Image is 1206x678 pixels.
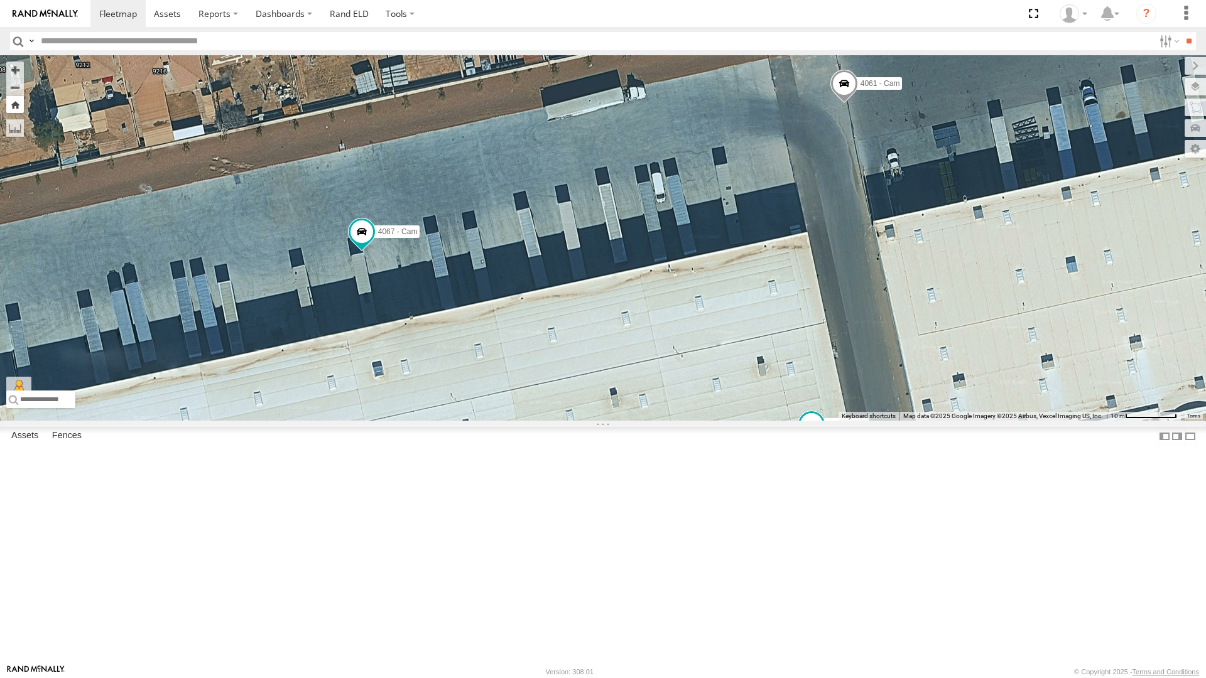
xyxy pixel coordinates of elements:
[861,79,900,88] span: 4061 - Cam
[6,377,31,402] button: Drag Pegman onto the map to open Street View
[13,9,78,18] img: rand-logo.svg
[1111,412,1125,419] span: 10 m
[6,62,24,78] button: Zoom in
[546,668,594,675] div: Version: 308.01
[1136,4,1156,24] i: ?
[1187,414,1200,419] a: Terms (opens in new tab)
[6,119,24,137] label: Measure
[1154,32,1182,50] label: Search Filter Options
[378,227,418,236] span: 4067 - Cam
[1133,668,1199,675] a: Terms and Conditions
[46,428,88,445] label: Fences
[26,32,36,50] label: Search Query
[842,412,896,421] button: Keyboard shortcuts
[5,428,45,445] label: Assets
[1055,4,1092,23] div: Armando Sotelo
[903,412,1103,419] span: Map data ©2025 Google Imagery ©2025 Airbus, Vexcel Imaging US, Inc.
[7,665,65,678] a: Visit our Website
[828,420,867,429] span: 4069 - Cam
[1171,427,1183,445] label: Dock Summary Table to the Right
[1158,427,1171,445] label: Dock Summary Table to the Left
[1184,427,1197,445] label: Hide Summary Table
[1185,140,1206,158] label: Map Settings
[1074,668,1199,675] div: © Copyright 2025 -
[1107,412,1181,421] button: Map Scale: 10 m per 79 pixels
[6,96,24,113] button: Zoom Home
[6,78,24,96] button: Zoom out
